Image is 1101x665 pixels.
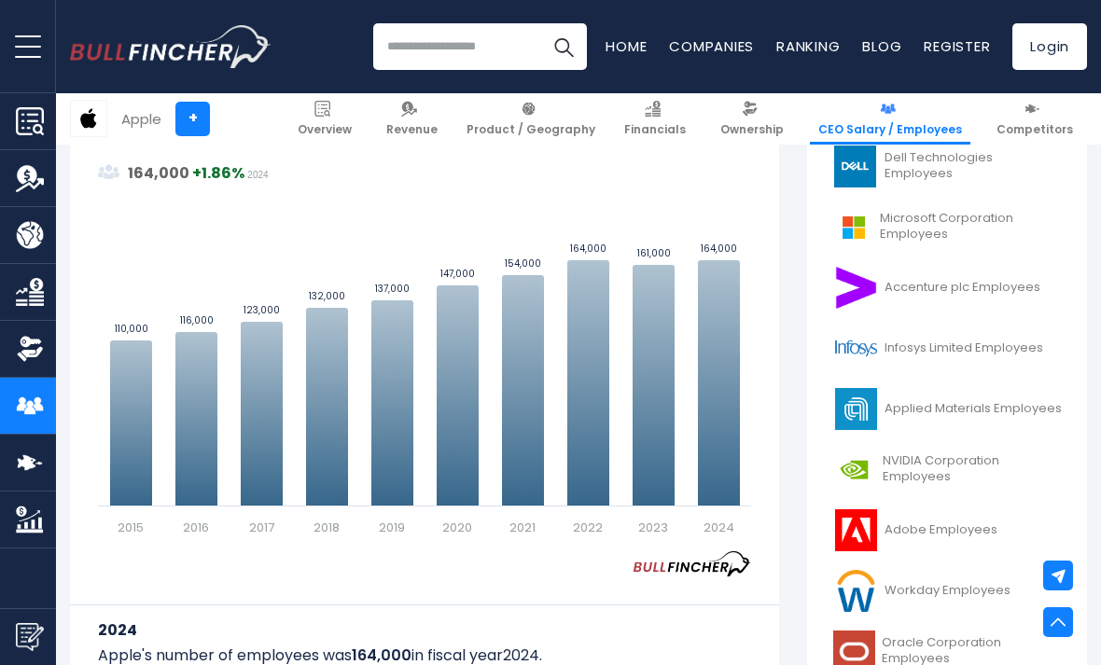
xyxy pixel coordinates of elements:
[440,267,475,281] text: 147,000
[776,36,840,56] a: Ranking
[128,162,189,184] strong: 164,000
[314,519,340,536] text: 2018
[704,519,734,536] text: 2024
[924,36,990,56] a: Register
[175,102,210,136] a: +
[115,322,148,336] text: 110,000
[821,323,1073,374] a: Infosys Limited Employees
[832,267,879,309] img: ACN logo
[832,327,879,369] img: INFY logo
[701,242,737,256] text: 164,000
[832,449,877,491] img: NVDA logo
[606,36,647,56] a: Home
[712,93,792,145] a: Ownership
[821,505,1073,556] a: Adobe Employees
[183,519,209,536] text: 2016
[832,509,879,551] img: ADBE logo
[121,108,161,130] div: Apple
[880,211,1062,242] span: Microsoft Corporation Employees
[885,401,1062,417] span: Applied Materials Employees
[1012,23,1087,70] a: Login
[637,246,671,260] text: 161,000
[298,122,352,137] span: Overview
[832,570,879,612] img: WDAY logo
[810,93,970,145] a: CEO Salary / Employees
[249,519,274,536] text: 2017
[98,161,120,184] img: graph_employee_icon.svg
[375,282,410,296] text: 137,000
[378,93,446,145] a: Revenue
[669,36,754,56] a: Companies
[71,101,106,136] img: AAPL logo
[70,25,271,68] a: Go to homepage
[70,25,272,68] img: Bullfincher logo
[98,118,751,537] svg: Apple's Employees Trend
[289,93,360,145] a: Overview
[98,618,751,642] h3: 2024
[247,170,268,180] span: 2024
[505,256,541,270] text: 154,000
[379,519,405,536] text: 2019
[509,519,536,536] text: 2021
[821,444,1073,495] a: NVIDIA Corporation Employees
[885,150,1062,182] span: Dell Technologies Employees
[832,206,874,248] img: MSFT logo
[821,201,1073,253] a: Microsoft Corporation Employees
[885,583,1010,599] span: Workday Employees
[988,93,1081,145] a: Competitors
[821,565,1073,617] a: Workday Employees
[540,23,587,70] button: Search
[573,519,603,536] text: 2022
[821,383,1073,435] a: Applied Materials Employees
[885,340,1043,356] span: Infosys Limited Employees
[818,122,962,137] span: CEO Salary / Employees
[309,289,345,303] text: 132,000
[885,522,997,538] span: Adobe Employees
[192,162,244,184] strong: +
[996,122,1073,137] span: Competitors
[821,141,1073,192] a: Dell Technologies Employees
[16,335,44,363] img: Ownership
[638,519,668,536] text: 2023
[885,280,1040,296] span: Accenture plc Employees
[570,242,606,256] text: 164,000
[180,313,214,327] text: 116,000
[624,122,686,137] span: Financials
[244,303,280,317] text: 123,000
[467,122,595,137] span: Product / Geography
[883,453,1062,485] span: NVIDIA Corporation Employees
[386,122,438,137] span: Revenue
[832,145,879,187] img: DELL logo
[720,122,784,137] span: Ownership
[616,93,694,145] a: Financials
[202,162,244,184] strong: 1.86%
[458,93,604,145] a: Product / Geography
[118,519,144,536] text: 2015
[862,36,901,56] a: Blog
[442,519,472,536] text: 2020
[832,388,879,430] img: AMAT logo
[821,262,1073,313] a: Accenture plc Employees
